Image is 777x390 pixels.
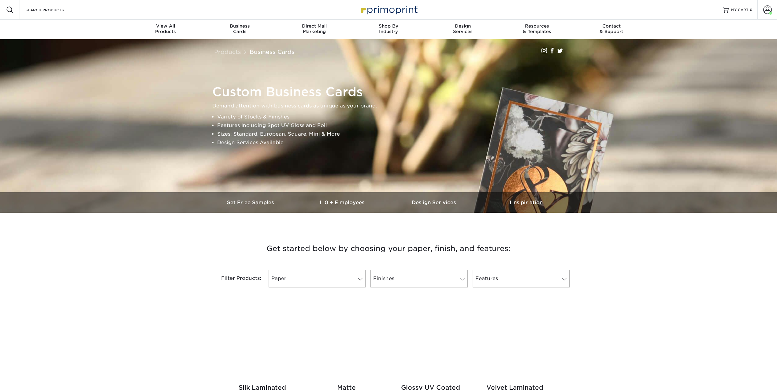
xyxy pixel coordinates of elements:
[297,200,388,205] h3: 10+ Employees
[203,23,277,29] span: Business
[358,3,419,16] img: Primoprint
[217,138,570,147] li: Design Services Available
[351,23,426,29] span: Shop By
[426,20,500,39] a: DesignServices
[203,23,277,34] div: Cards
[217,113,570,121] li: Variety of Stocks & Finishes
[351,20,426,39] a: Shop ByIndustry
[574,23,649,29] span: Contact
[500,23,574,29] span: Resources
[205,200,297,205] h3: Get Free Samples
[203,20,277,39] a: BusinessCards
[388,192,480,213] a: Design Services
[480,192,572,213] a: Inspiration
[217,130,570,138] li: Sizes: Standard, European, Square, Mini & More
[426,23,500,29] span: Design
[250,48,295,55] a: Business Cards
[297,192,388,213] a: 10+ Employees
[731,7,749,13] span: MY CART
[212,102,570,110] p: Demand attention with business cards as unique as your brand.
[205,270,266,287] div: Filter Products:
[574,23,649,34] div: & Support
[277,23,351,29] span: Direct Mail
[210,235,567,262] h3: Get started below by choosing your paper, finish, and features:
[128,23,203,34] div: Products
[480,309,549,379] img: Velvet Laminated Business Cards
[370,270,467,287] a: Finishes
[500,20,574,39] a: Resources& Templates
[426,23,500,34] div: Services
[128,23,203,29] span: View All
[228,309,297,379] img: Silk Laminated Business Cards
[473,270,570,287] a: Features
[396,309,465,379] img: Glossy UV Coated Business Cards
[312,309,381,379] img: Matte Business Cards
[25,6,84,13] input: SEARCH PRODUCTS.....
[217,121,570,130] li: Features Including Spot UV Gloss and Foil
[480,200,572,205] h3: Inspiration
[750,8,753,12] span: 0
[269,270,366,287] a: Paper
[500,23,574,34] div: & Templates
[277,23,351,34] div: Marketing
[277,20,351,39] a: Direct MailMarketing
[128,20,203,39] a: View AllProducts
[351,23,426,34] div: Industry
[388,200,480,205] h3: Design Services
[214,48,241,55] a: Products
[205,192,297,213] a: Get Free Samples
[574,20,649,39] a: Contact& Support
[212,84,570,99] h1: Custom Business Cards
